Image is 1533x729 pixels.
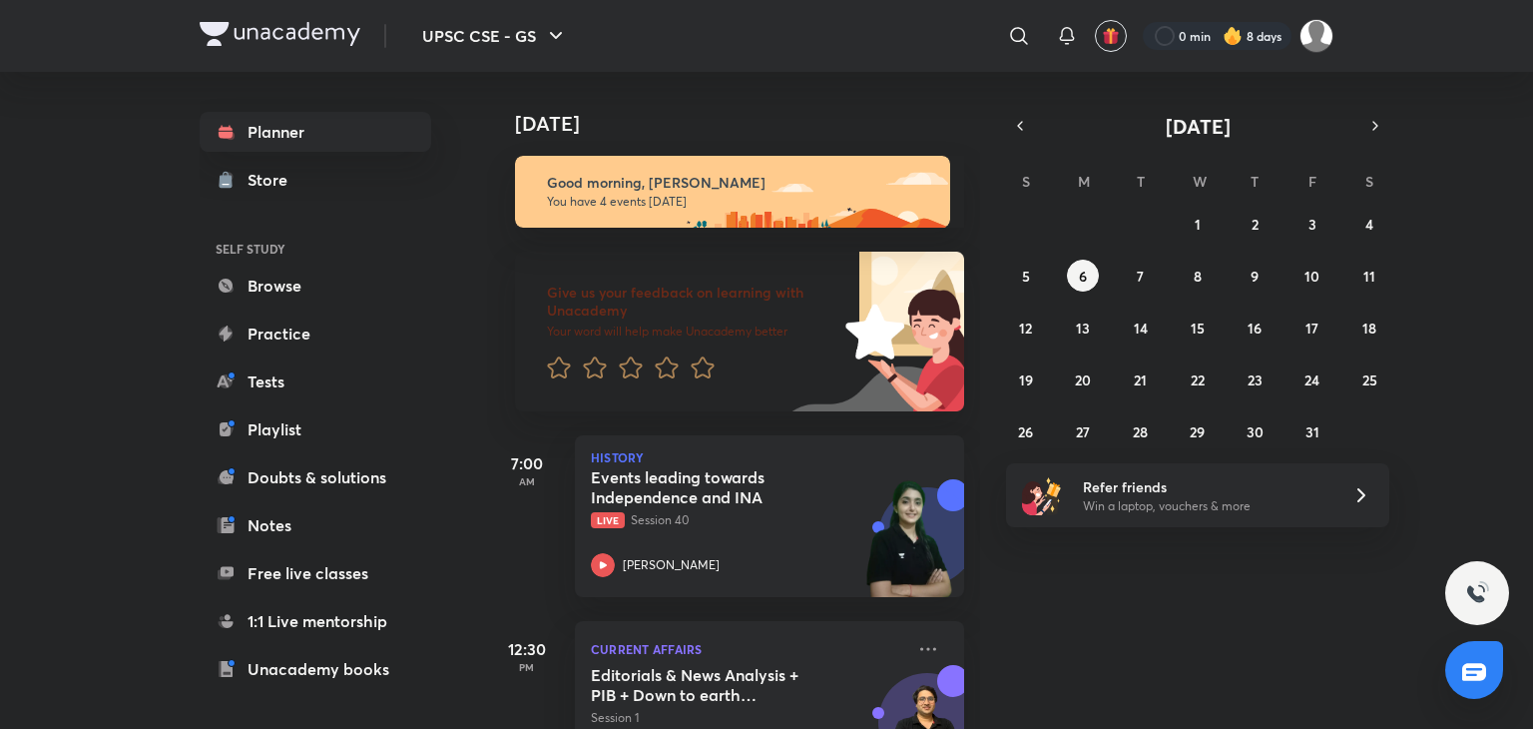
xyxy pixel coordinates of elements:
[1125,415,1157,447] button: October 28, 2025
[515,156,950,228] img: morning
[1022,475,1062,515] img: referral
[1075,370,1091,389] abbr: October 20, 2025
[591,665,839,705] h5: Editorials & News Analysis + PIB + Down to earth (October) - L1
[200,314,431,354] a: Practice
[591,467,839,507] h5: Events leading towards Independence and INA
[1365,172,1373,191] abbr: Saturday
[1251,267,1259,286] abbr: October 9, 2025
[1079,267,1087,286] abbr: October 6, 2025
[1296,260,1328,292] button: October 10, 2025
[1182,260,1214,292] button: October 8, 2025
[1223,26,1243,46] img: streak
[1083,497,1328,515] p: Win a laptop, vouchers & more
[1191,319,1205,338] abbr: October 15, 2025
[200,553,431,593] a: Free live classes
[1137,172,1145,191] abbr: Tuesday
[1304,267,1319,286] abbr: October 10, 2025
[1095,20,1127,52] button: avatar
[1010,364,1042,395] button: October 19, 2025
[547,194,932,210] p: You have 4 events [DATE]
[1305,422,1319,441] abbr: October 31, 2025
[1296,364,1328,395] button: October 24, 2025
[1247,422,1264,441] abbr: October 30, 2025
[1125,364,1157,395] button: October 21, 2025
[623,556,720,574] p: [PERSON_NAME]
[1067,415,1099,447] button: October 27, 2025
[1125,260,1157,292] button: October 7, 2025
[591,451,948,463] p: History
[200,112,431,152] a: Planner
[1076,319,1090,338] abbr: October 13, 2025
[1102,27,1120,45] img: avatar
[1191,370,1205,389] abbr: October 22, 2025
[200,362,431,401] a: Tests
[591,637,904,661] p: Current Affairs
[547,324,838,340] p: Your word will help make Unacademy better
[1239,312,1271,344] button: October 16, 2025
[1067,260,1099,292] button: October 6, 2025
[1362,319,1376,338] abbr: October 18, 2025
[1299,19,1333,53] img: Harshal Vilhekar
[1363,267,1375,286] abbr: October 11, 2025
[200,409,431,449] a: Playlist
[591,511,904,529] p: Session 40
[1248,370,1263,389] abbr: October 23, 2025
[1182,312,1214,344] button: October 15, 2025
[200,505,431,545] a: Notes
[200,649,431,689] a: Unacademy books
[200,22,360,51] a: Company Logo
[1010,260,1042,292] button: October 5, 2025
[200,266,431,306] a: Browse
[547,174,932,192] h6: Good morning, [PERSON_NAME]
[1022,267,1030,286] abbr: October 5, 2025
[1362,370,1377,389] abbr: October 25, 2025
[1125,312,1157,344] button: October 14, 2025
[1182,415,1214,447] button: October 29, 2025
[1308,215,1316,234] abbr: October 3, 2025
[1193,172,1207,191] abbr: Wednesday
[1067,312,1099,344] button: October 13, 2025
[1353,312,1385,344] button: October 18, 2025
[1133,422,1148,441] abbr: October 28, 2025
[1465,581,1489,605] img: ttu
[1239,364,1271,395] button: October 23, 2025
[1078,172,1090,191] abbr: Monday
[200,22,360,46] img: Company Logo
[200,601,431,641] a: 1:1 Live mentorship
[1182,208,1214,240] button: October 1, 2025
[1022,172,1030,191] abbr: Sunday
[1296,312,1328,344] button: October 17, 2025
[547,284,838,320] h6: Give us your feedback on learning with Unacademy
[1305,319,1318,338] abbr: October 17, 2025
[1353,260,1385,292] button: October 11, 2025
[591,709,904,727] p: Session 1
[487,637,567,661] h5: 12:30
[1296,415,1328,447] button: October 31, 2025
[487,451,567,475] h5: 7:00
[591,512,625,528] span: Live
[1251,172,1259,191] abbr: Thursday
[1308,172,1316,191] abbr: Friday
[1018,422,1033,441] abbr: October 26, 2025
[777,252,964,411] img: feedback_image
[1239,260,1271,292] button: October 9, 2025
[1353,364,1385,395] button: October 25, 2025
[1365,215,1373,234] abbr: October 4, 2025
[1182,364,1214,395] button: October 22, 2025
[1010,312,1042,344] button: October 12, 2025
[248,168,299,192] div: Store
[854,479,964,617] img: unacademy
[1304,370,1319,389] abbr: October 24, 2025
[1190,422,1205,441] abbr: October 29, 2025
[1134,370,1147,389] abbr: October 21, 2025
[1010,415,1042,447] button: October 26, 2025
[1134,319,1148,338] abbr: October 14, 2025
[1239,208,1271,240] button: October 2, 2025
[515,112,984,136] h4: [DATE]
[1195,215,1201,234] abbr: October 1, 2025
[200,457,431,497] a: Doubts & solutions
[1019,319,1032,338] abbr: October 12, 2025
[1248,319,1262,338] abbr: October 16, 2025
[200,232,431,266] h6: SELF STUDY
[1296,208,1328,240] button: October 3, 2025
